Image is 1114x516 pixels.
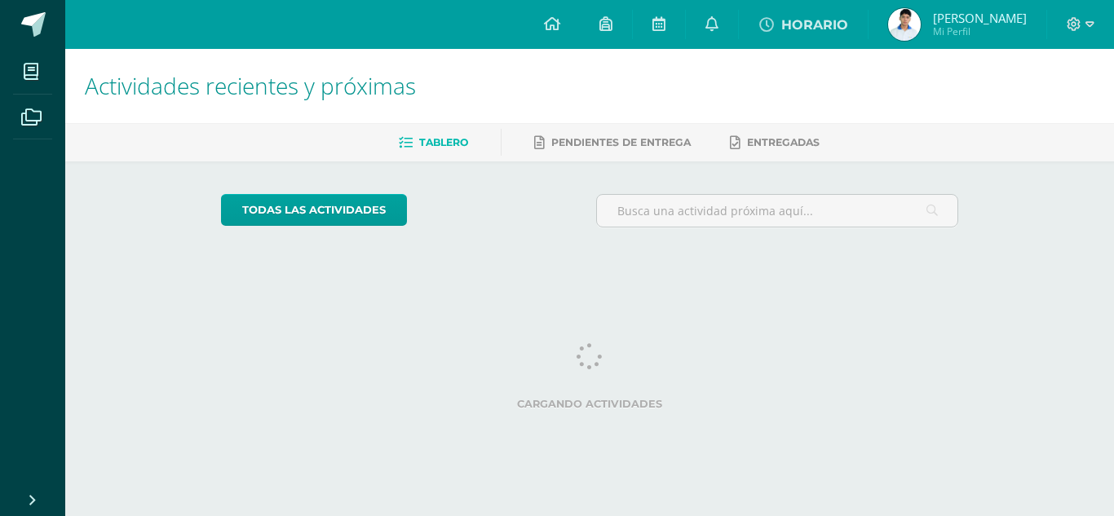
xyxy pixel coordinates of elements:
span: HORARIO [780,17,847,33]
span: Tablero [419,136,468,148]
span: Mi Perfil [933,24,1027,38]
a: Tablero [399,130,468,156]
img: 374c95e294a0aa78f3cacb18a9b8c350.png [888,8,921,41]
input: Busca una actividad próxima aquí... [597,195,958,227]
span: Entregadas [747,136,820,148]
a: Pendientes de entrega [534,130,691,156]
span: [PERSON_NAME] [933,10,1027,26]
a: todas las Actividades [221,194,407,226]
span: Actividades recientes y próximas [85,70,416,101]
label: Cargando actividades [221,398,959,410]
a: Entregadas [730,130,820,156]
span: Pendientes de entrega [551,136,691,148]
